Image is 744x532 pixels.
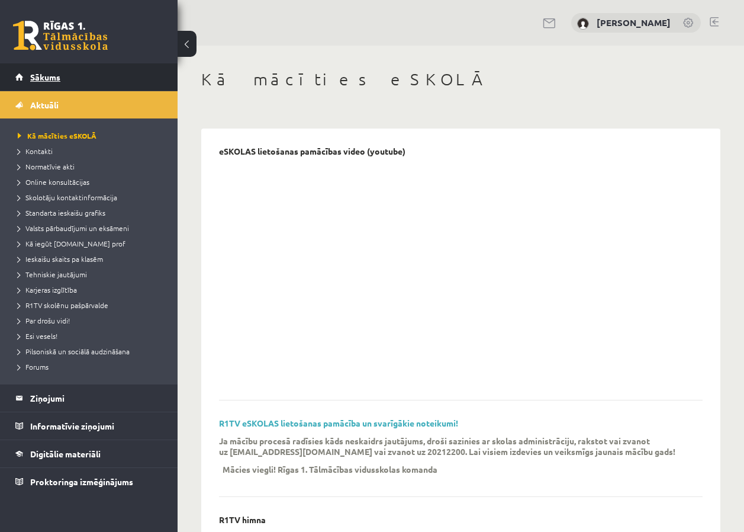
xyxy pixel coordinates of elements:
p: eSKOLAS lietošanas pamācības video (youtube) [219,146,405,156]
a: Pilsoniskā un sociālā audzināšana [18,346,166,357]
span: Proktoringa izmēģinājums [30,476,133,487]
p: Mācies viegli! [223,464,276,475]
span: Par drošu vidi! [18,316,70,325]
a: Normatīvie akti [18,161,166,172]
a: Ziņojumi [15,384,163,412]
a: Esi vesels! [18,331,166,341]
span: Tehniskie jautājumi [18,270,87,279]
a: [PERSON_NAME] [597,17,671,28]
p: Rīgas 1. Tālmācības vidusskolas komanda [278,464,437,475]
a: Digitālie materiāli [15,440,163,467]
legend: Ziņojumi [30,384,163,412]
a: Kā iegūt [DOMAIN_NAME] prof [18,238,166,249]
a: Kontakti [18,146,166,156]
span: Sākums [30,72,60,82]
span: Esi vesels! [18,331,57,341]
span: Karjeras izglītība [18,285,77,294]
p: Ja mācību procesā radīsies kāds neskaidrs jautājums, droši sazinies ar skolas administrāciju, rak... [219,435,685,457]
span: Kā mācīties eSKOLĀ [18,131,96,140]
span: Aktuāli [30,100,59,110]
a: Aktuāli [15,91,163,118]
a: Informatīvie ziņojumi [15,412,163,440]
span: Forums [18,362,49,371]
img: Agata Jurēviča [577,18,589,30]
span: Valsts pārbaudījumi un eksāmeni [18,223,129,233]
a: Ieskaišu skaits pa klasēm [18,254,166,264]
span: Skolotāju kontaktinformācija [18,193,117,202]
span: Kā iegūt [DOMAIN_NAME] prof [18,239,125,248]
span: Digitālie materiāli [30,448,101,459]
span: Normatīvie akti [18,162,75,171]
p: R1TV himna [219,515,266,525]
a: Karjeras izglītība [18,284,166,295]
a: Standarta ieskaišu grafiks [18,207,166,218]
a: Sākums [15,63,163,91]
legend: Informatīvie ziņojumi [30,412,163,440]
a: R1TV eSKOLAS lietošanas pamācība un svarīgākie noteikumi! [219,418,458,428]
a: Skolotāju kontaktinformācija [18,192,166,203]
h1: Kā mācīties eSKOLĀ [201,69,720,89]
span: R1TV skolēnu pašpārvalde [18,300,108,310]
span: Pilsoniskā un sociālā audzināšana [18,347,130,356]
a: Online konsultācijas [18,177,166,187]
span: Kontakti [18,146,53,156]
a: Tehniskie jautājumi [18,269,166,280]
a: Forums [18,361,166,372]
a: Proktoringa izmēģinājums [15,468,163,495]
a: Kā mācīties eSKOLĀ [18,130,166,141]
a: R1TV skolēnu pašpārvalde [18,300,166,310]
span: Ieskaišu skaits pa klasēm [18,254,103,264]
span: Online konsultācijas [18,177,89,187]
a: Rīgas 1. Tālmācības vidusskola [13,21,108,50]
span: Standarta ieskaišu grafiks [18,208,105,217]
a: Valsts pārbaudījumi un eksāmeni [18,223,166,233]
a: Par drošu vidi! [18,315,166,326]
